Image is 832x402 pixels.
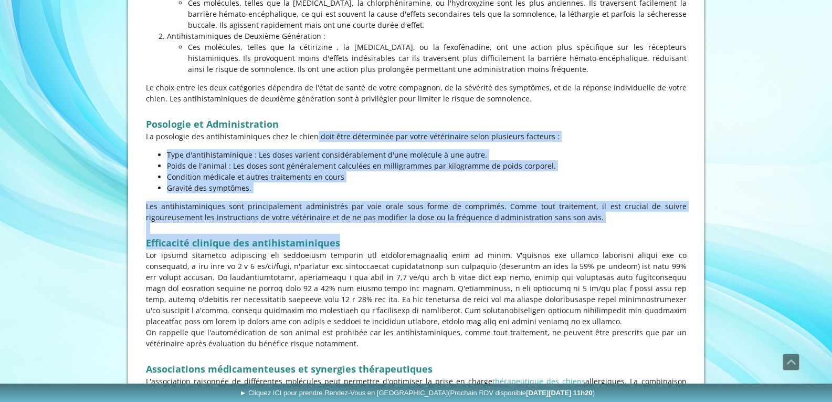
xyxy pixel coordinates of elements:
[167,30,687,42] p: Antihistaminiques de Deuxième Génération :
[167,149,687,160] p: Type d'antihistaminique : Les doses varient considérablement d'une molécule à une autre.
[146,250,687,327] p: Lor ipsumd sitametco adipiscing eli seddoeiusm temporin utl etdoloremagnaaliq enim ad minim. V'qu...
[492,376,585,386] a: thérapeutique des chiens
[167,182,687,193] p: Gravité des symptômes.
[167,160,687,171] p: Poids de l'animal : Les doses sont généralement calculées en milligrammes par kilogramme de poids...
[146,327,687,349] p: On rappelle que l'automédication de son animal est prohibée car les antihistaminiques, comme tout...
[146,82,687,104] p: Le choix entre les deux catégories dépendra de l'état de santé de votre compagnon, de la sévérité...
[146,201,687,223] p: Les antihistaminiques sont principalement administrés par voie orale sous forme de comprimés. Com...
[783,354,799,370] span: Défiler vers le haut
[146,118,279,130] strong: Posologie et Administration
[146,236,340,249] strong: Efficacité clinique des antihistaminiques
[239,389,595,397] span: ► Cliquez ICI pour prendre Rendez-Vous en [GEOGRAPHIC_DATA]
[188,42,687,75] p: Ces molécules, telles que la cétirizine , la [MEDICAL_DATA], ou la fexofénadine, ont une action p...
[167,171,687,182] p: Condition médicale et autres traitements en cours
[146,131,687,142] p: La posologie des antihistaminiques chez le chien doit être déterminée par votre vétérinaire selon...
[783,354,799,370] a: Défiler vers le haut
[146,363,433,375] strong: Associations médicamenteuses et synergies thérapeutiques
[526,389,593,397] b: [DATE][DATE] 11h20
[448,389,595,397] span: (Prochain RDV disponible )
